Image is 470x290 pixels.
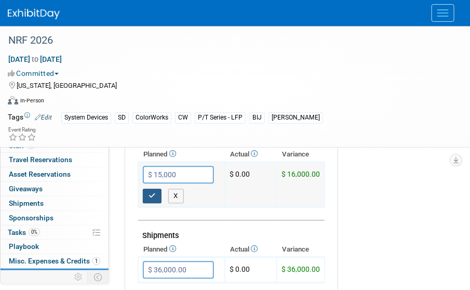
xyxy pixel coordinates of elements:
div: Event Rating [8,127,36,133]
span: to [30,55,40,63]
td: Toggle Event Tabs [88,270,109,284]
a: Shipments [1,196,109,210]
span: 1 [92,257,100,265]
a: Edit [35,114,52,121]
th: Variance [277,242,325,257]
span: $ 36,000.00 [281,265,320,273]
span: Travel Reservations [9,155,72,164]
button: Committed [8,68,63,78]
div: ColorWorks [132,112,171,123]
div: System Devices [61,112,111,123]
span: Playbook [9,242,39,251]
button: Menu [432,4,454,22]
th: Planned [138,147,225,162]
a: Misc. Expenses & Credits1 [1,254,109,268]
a: Tasks0% [1,226,109,240]
th: Variance [277,147,325,162]
button: X [168,189,184,203]
th: Actual [225,147,277,162]
img: ExhibitDay [8,9,60,19]
span: Tasks [8,228,40,236]
td: Tags [8,112,52,124]
span: 5 [27,141,35,149]
span: $ 16,000.00 [281,170,320,178]
span: Staff [9,141,35,150]
span: [US_STATE], [GEOGRAPHIC_DATA] [17,82,117,89]
div: NRF 2026 [5,31,449,50]
td: Personalize Event Tab Strip [70,270,88,284]
span: Giveaways [9,184,43,193]
div: P/T Series - LFP [195,112,246,123]
div: [PERSON_NAME] [268,112,323,123]
td: Shipments [138,220,325,243]
span: Shipments [9,199,44,207]
span: Misc. Expenses & Credits [9,257,100,265]
a: Giveaways [1,182,109,196]
span: Sponsorships [9,214,53,222]
td: $ 0.00 [225,162,277,207]
div: BIJ [249,112,265,123]
a: Travel Reservations [1,153,109,167]
a: Playbook [1,240,109,254]
div: SD [115,112,129,123]
span: [DATE] [DATE] [8,55,62,64]
td: $ 0.00 [225,257,277,283]
a: Sponsorships [1,211,109,225]
div: In-Person [20,97,44,104]
span: 0% [29,228,40,236]
div: CW [175,112,191,123]
a: Asset Reservations [1,167,109,181]
div: Event Format [8,95,457,110]
th: Planned [138,242,225,257]
th: Actual [225,242,277,257]
span: Asset Reservations [9,170,71,178]
img: Format-Inperson.png [8,96,18,104]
